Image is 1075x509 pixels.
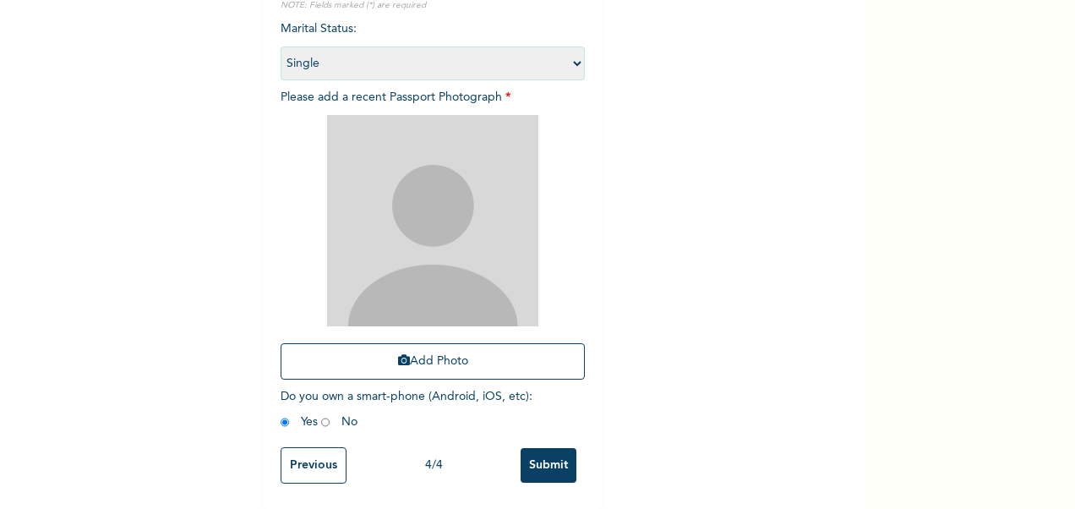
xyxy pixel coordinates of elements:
[281,391,532,428] span: Do you own a smart-phone (Android, iOS, etc) : Yes No
[347,457,521,474] div: 4 / 4
[327,115,538,326] img: Crop
[281,23,585,69] span: Marital Status :
[521,448,576,483] input: Submit
[281,343,585,380] button: Add Photo
[281,447,347,484] input: Previous
[281,91,585,388] span: Please add a recent Passport Photograph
